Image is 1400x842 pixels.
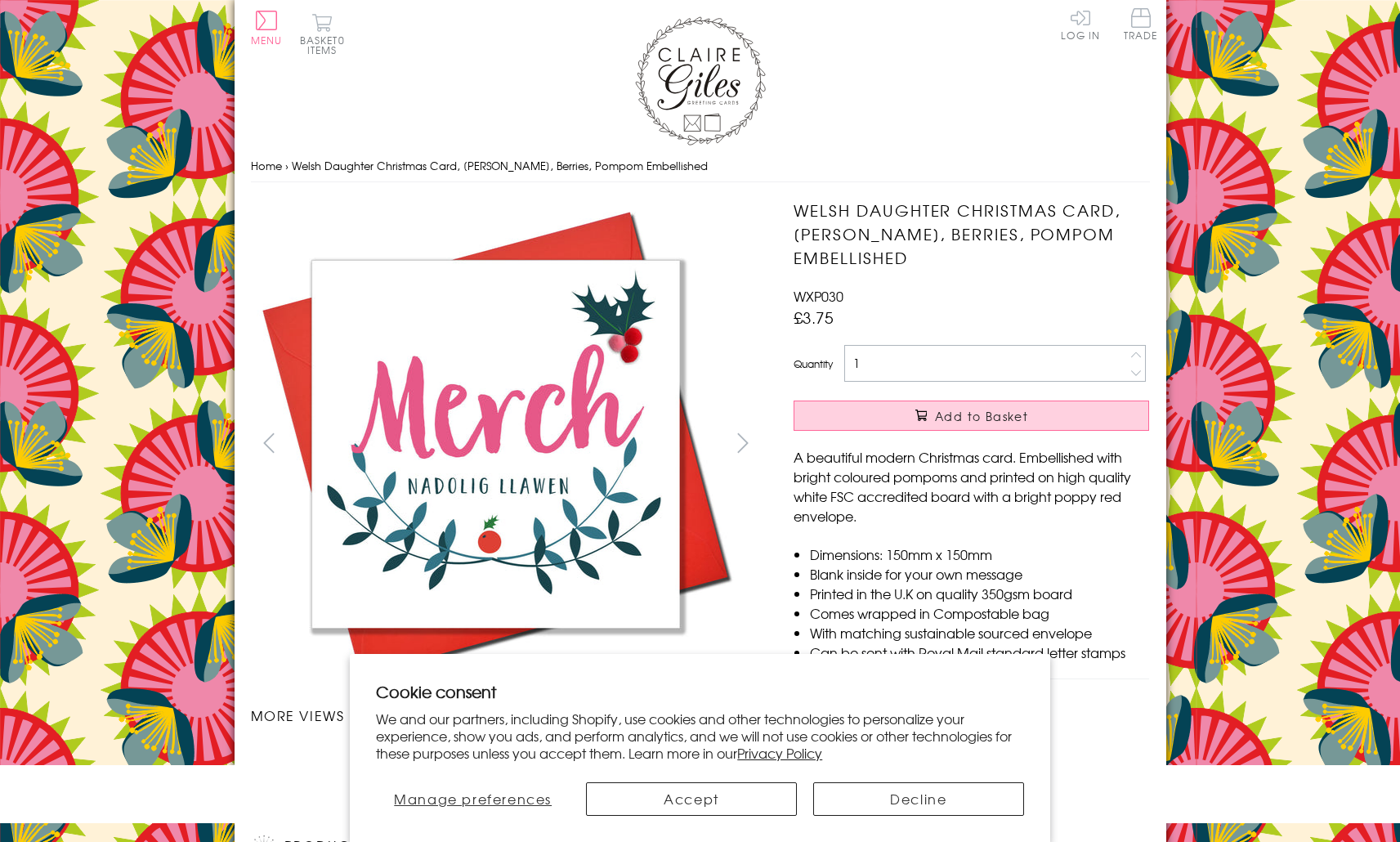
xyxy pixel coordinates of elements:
[314,761,315,762] img: Welsh Daughter Christmas Card, Nadolig Llawen Merch, Berries, Pompom Embellished
[794,286,843,306] span: WXP030
[300,13,345,55] button: Basket0 items
[761,199,1251,689] img: Welsh Daughter Christmas Card, Nadolig Llawen Merch, Berries, Pompom Embellished
[250,199,740,689] img: Welsh Daughter Christmas Card, Nadolig Llawen Merch, Berries, Pompom Embellished
[810,623,1149,643] li: With matching sustainable sourced envelope
[737,743,822,763] a: Privacy Policy
[292,158,708,173] span: Welsh Daughter Christmas Card, [PERSON_NAME], Berries, Pompom Embellished
[635,16,766,146] img: Claire Giles Greetings Cards
[394,789,552,808] span: Manage preferences
[251,705,762,725] h3: More views
[376,710,1024,761] p: We and our partners, including Shopify, use cookies and other technologies to personalize your ex...
[810,564,1149,584] li: Blank inside for your own message
[810,544,1149,564] li: Dimensions: 150mm x 150mm
[251,150,1150,183] nav: breadcrumbs
[810,584,1149,603] li: Printed in the U.K on quality 350gsm board
[794,401,1149,431] button: Add to Basket
[307,33,345,57] span: 0 items
[251,158,282,173] a: Home
[251,424,288,461] button: prev
[810,603,1149,623] li: Comes wrapped in Compostable bag
[251,11,283,45] button: Menu
[813,782,1024,816] button: Decline
[586,782,797,816] button: Accept
[794,199,1149,269] h1: Welsh Daughter Christmas Card, [PERSON_NAME], Berries, Pompom Embellished
[251,741,762,777] ul: Carousel Pagination
[251,741,378,777] li: Carousel Page 1 (Current Slide)
[794,447,1149,526] p: A beautiful modern Christmas card. Embellished with bright coloured pompoms and printed on high q...
[810,643,1149,662] li: Can be sent with Royal Mail standard letter stamps
[794,356,833,371] label: Quantity
[1061,8,1100,40] a: Log In
[935,408,1028,424] span: Add to Basket
[285,158,288,173] span: ›
[251,33,283,47] span: Menu
[724,424,761,461] button: next
[376,782,570,816] button: Manage preferences
[1124,8,1158,43] a: Trade
[794,306,834,329] span: £3.75
[376,680,1024,703] h2: Cookie consent
[1124,8,1158,40] span: Trade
